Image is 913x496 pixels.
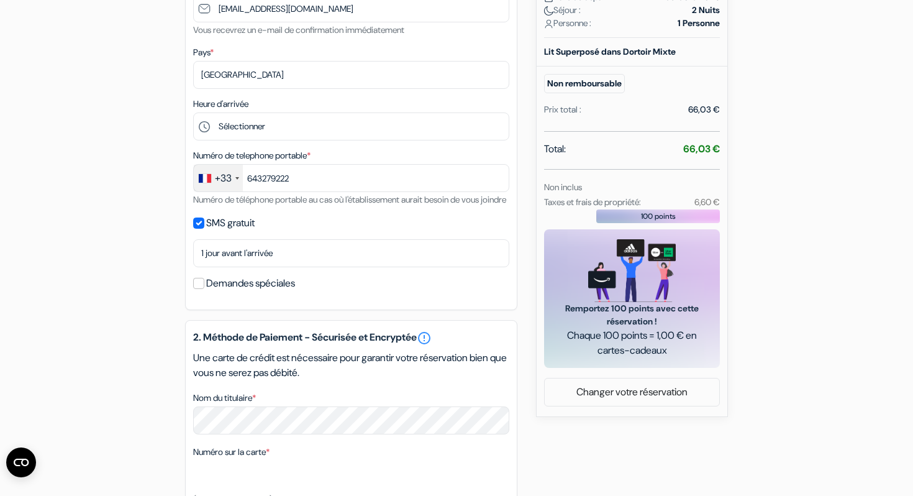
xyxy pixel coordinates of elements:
[683,142,720,155] strong: 66,03 €
[193,164,509,192] input: 6 12 34 56 78
[544,74,625,93] small: Non remboursable
[544,19,553,29] img: user_icon.svg
[588,239,676,302] img: gift_card_hero_new.png
[544,103,581,116] div: Prix total :
[688,103,720,116] div: 66,03 €
[193,46,214,59] label: Pays
[193,24,404,35] small: Vous recevrez un e-mail de confirmation immédiatement
[544,181,582,193] small: Non inclus
[215,171,232,186] div: +33
[193,331,509,346] h5: 2. Méthode de Paiement - Sécurisée et Encryptée
[206,275,295,292] label: Demandes spéciales
[544,142,566,157] span: Total:
[544,196,641,208] small: Taxes et frais de propriété:
[544,6,553,16] img: moon.svg
[193,392,256,405] label: Nom du titulaire
[193,98,248,111] label: Heure d'arrivée
[194,165,243,191] div: France: +33
[417,331,432,346] a: error_outline
[193,446,270,459] label: Numéro sur la carte
[559,302,705,328] span: Remportez 100 points avec cette réservation !
[559,328,705,358] span: Chaque 100 points = 1,00 € en cartes-cadeaux
[641,211,676,222] span: 100 points
[544,4,581,17] span: Séjour :
[193,194,506,205] small: Numéro de téléphone portable au cas où l'établissement aurait besoin de vous joindre
[692,4,720,17] strong: 2 Nuits
[544,17,591,30] span: Personne :
[206,214,255,232] label: SMS gratuit
[6,448,36,477] button: Ouvrir le widget CMP
[193,149,311,162] label: Numéro de telephone portable
[694,196,720,208] small: 6,60 €
[544,46,676,57] b: Lit Superposé dans Dortoir Mixte
[193,351,509,380] p: Une carte de crédit est nécessaire pour garantir votre réservation bien que vous ne serez pas déb...
[678,17,720,30] strong: 1 Personne
[545,380,719,404] a: Changer votre réservation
